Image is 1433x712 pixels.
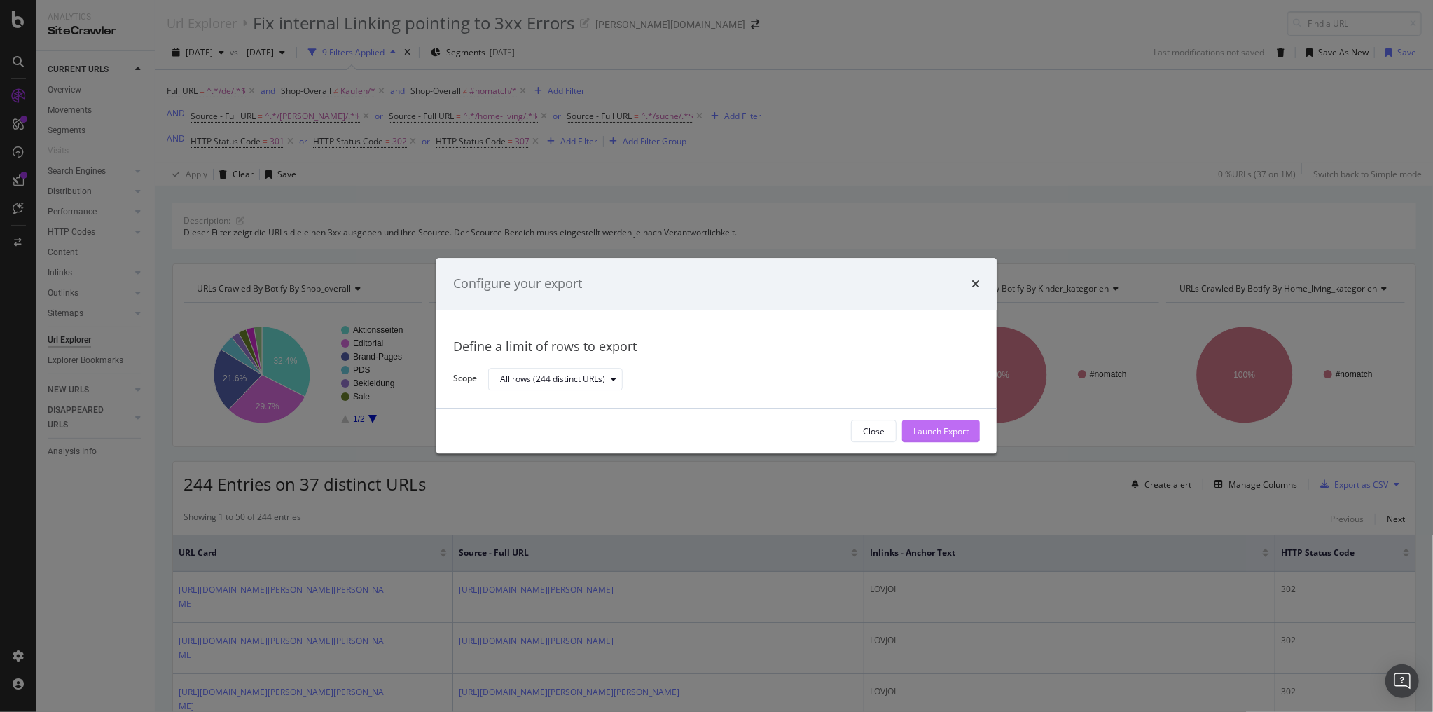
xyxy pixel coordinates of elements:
div: All rows (244 distinct URLs) [500,375,605,383]
div: Define a limit of rows to export [453,338,980,356]
div: Launch Export [913,425,969,437]
div: Configure your export [453,275,582,293]
button: All rows (244 distinct URLs) [488,368,623,390]
button: Launch Export [902,420,980,443]
div: times [971,275,980,293]
button: Close [851,420,897,443]
div: Close [863,425,885,437]
div: modal [436,258,997,453]
label: Scope [453,373,477,388]
div: Open Intercom Messenger [1385,664,1419,698]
